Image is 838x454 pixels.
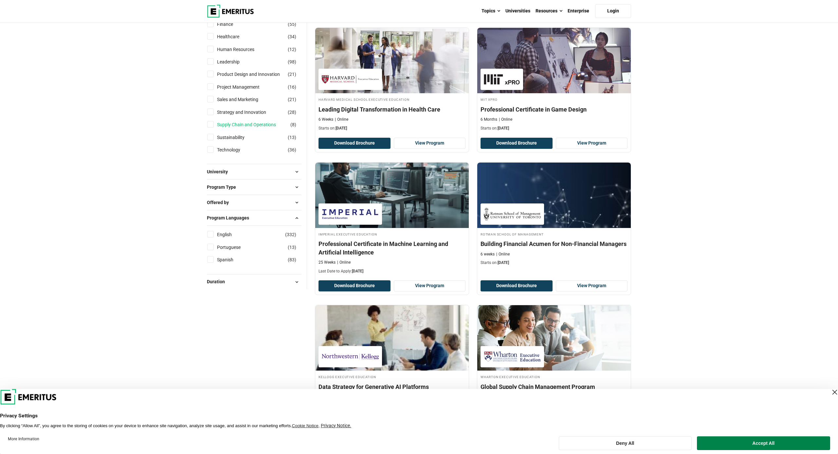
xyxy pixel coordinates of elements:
[288,83,296,91] span: ( )
[477,28,631,93] img: Professional Certificate in Game Design | Online Technology Course
[207,167,301,177] button: University
[595,4,631,18] a: Login
[217,256,246,263] a: Spanish
[394,138,466,149] a: View Program
[477,163,631,269] a: Finance Course by Rotman School of Management - August 28, 2025 Rotman School of Management Rotma...
[217,33,252,40] a: Healthcare
[498,260,509,265] span: [DATE]
[288,146,296,153] span: ( )
[289,59,295,64] span: 98
[288,71,296,78] span: ( )
[481,280,553,291] button: Download Brochure
[337,260,351,265] p: Online
[217,46,267,53] a: Human Resources
[288,58,296,65] span: ( )
[335,117,348,122] p: Online
[315,163,469,228] img: Professional Certificate in Machine Learning and Artificial Intelligence | Online AI and Machine ...
[484,207,541,221] img: Rotman School of Management
[315,28,469,134] a: Digital Transformation Course by Harvard Medical School Executive Education - August 28, 2025 Har...
[292,122,295,127] span: 8
[217,146,253,153] a: Technology
[207,168,233,175] span: University
[207,198,301,207] button: Offered by
[481,117,497,122] p: 6 Months
[289,47,295,52] span: 12
[477,305,631,412] a: Business Management Course by Wharton Executive Education - August 28, 2025 Wharton Executive Edu...
[319,231,465,237] h4: Imperial Executive Education
[288,256,296,263] span: ( )
[217,96,271,103] a: Sales and Marketing
[288,134,296,141] span: ( )
[319,117,333,122] p: 6 Weeks
[319,126,465,131] p: Starts on:
[477,28,631,134] a: Technology Course by MIT xPRO - August 28, 2025 MIT xPRO MIT xPRO Professional Certificate in Gam...
[319,96,465,102] h4: Harvard Medical School Executive Education
[322,72,379,87] img: Harvard Medical School Executive Education
[289,97,295,102] span: 21
[288,109,296,116] span: ( )
[498,126,509,131] span: [DATE]
[319,260,336,265] p: 25 Weeks
[207,182,301,192] button: Program Type
[288,244,296,251] span: ( )
[207,199,234,206] span: Offered by
[289,34,295,39] span: 34
[207,214,254,221] span: Program Languages
[217,83,273,91] a: Project Management
[217,231,245,238] a: English
[319,138,391,149] button: Download Brochure
[217,244,254,251] a: Portuguese
[290,121,296,128] span: ( )
[217,58,253,65] a: Leadership
[481,231,628,237] h4: Rotman School of Management
[288,21,296,28] span: ( )
[499,117,512,122] p: Online
[217,71,293,78] a: Product Design and Innovation
[319,280,391,291] button: Download Brochure
[481,252,495,257] p: 6 weeks
[217,21,246,28] a: Finance
[217,121,289,128] a: Supply Chain and Operations
[289,245,295,250] span: 13
[289,110,295,115] span: 28
[496,252,510,257] p: Online
[394,280,466,291] a: View Program
[556,138,628,149] a: View Program
[319,374,465,379] h4: Kellogg Executive Education
[207,213,301,223] button: Program Languages
[217,109,279,116] a: Strategy and Innovation
[315,305,469,371] img: Data Strategy for Generative AI Platforms | Online Data Science and Analytics Course
[288,46,296,53] span: ( )
[207,277,301,287] button: Duration
[288,96,296,103] span: ( )
[315,305,469,412] a: Data Science and Analytics Course by Kellogg Executive Education - August 28, 2025 Kellogg Execut...
[322,349,379,364] img: Kellogg Executive Education
[481,240,628,248] h4: Building Financial Acumen for Non-Financial Managers
[477,305,631,371] img: Global Supply Chain Management Program | Online Business Management Course
[352,269,363,273] span: [DATE]
[481,383,628,391] h4: Global Supply Chain Management Program
[289,22,295,27] span: 55
[207,183,241,191] span: Program Type
[481,105,628,113] h4: Professional Certificate in Game Design
[484,72,520,87] img: MIT xPRO
[481,374,628,379] h4: Wharton Executive Education
[285,231,296,238] span: ( )
[319,269,465,274] p: Last Date to Apply:
[319,105,465,113] h4: Leading Digital Transformation in Health Care
[289,72,295,77] span: 21
[322,207,379,221] img: Imperial Executive Education
[289,84,295,90] span: 16
[289,257,295,262] span: 83
[217,134,258,141] a: Sustainability
[207,278,230,285] span: Duration
[319,240,465,256] h4: Professional Certificate in Machine Learning and Artificial Intelligence
[289,135,295,140] span: 13
[484,349,541,364] img: Wharton Executive Education
[556,280,628,291] a: View Program
[477,163,631,228] img: Building Financial Acumen for Non-Financial Managers | Online Finance Course
[336,126,347,131] span: [DATE]
[481,96,628,102] h4: MIT xPRO
[288,33,296,40] span: ( )
[287,232,295,237] span: 332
